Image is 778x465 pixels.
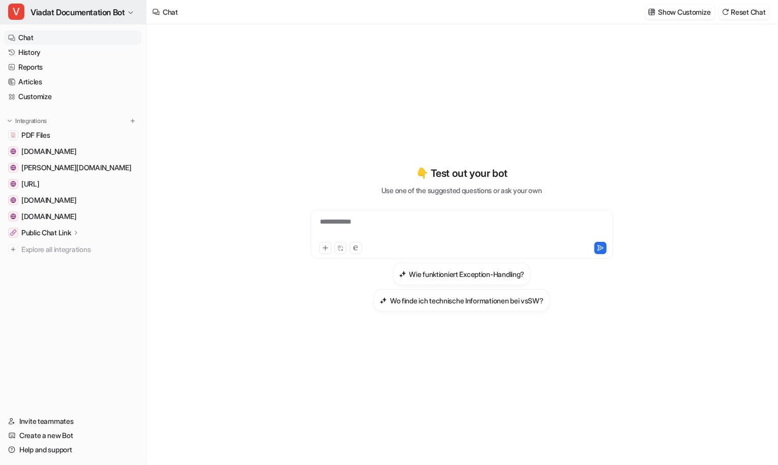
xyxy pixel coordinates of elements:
button: Show Customize [645,5,715,19]
p: Integrations [15,117,47,125]
a: History [4,45,142,59]
img: reset [722,8,729,16]
span: [DOMAIN_NAME] [21,146,76,157]
a: Explore all integrations [4,242,142,257]
a: Invite teammates [4,414,142,428]
a: intra.viastore.de[DOMAIN_NAME] [4,193,142,207]
p: Show Customize [659,7,711,17]
h3: Wo finde ich technische Informationen bei vsSW? [390,295,544,306]
span: [DOMAIN_NAME] [21,211,76,222]
a: jenkins.viastore.com[PERSON_NAME][DOMAIN_NAME] [4,161,142,175]
span: [DOMAIN_NAME] [21,195,76,205]
span: Viadat Documentation Bot [31,5,125,19]
img: Wo finde ich technische Informationen bei vsSW? [380,297,387,304]
span: V [8,4,24,20]
a: aslinux.viastore.de[DOMAIN_NAME] [4,144,142,159]
button: Wo finde ich technische Informationen bei vsSW?Wo finde ich technische Informationen bei vsSW? [374,289,550,312]
p: Use one of the suggested questions or ask your own [381,185,542,196]
span: PDF Files [21,130,50,140]
span: Explore all integrations [21,241,138,258]
a: Reports [4,60,142,74]
a: PDF FilesPDF Files [4,128,142,142]
h3: Wie funktioniert Exception-Handling? [409,269,525,280]
button: Integrations [4,116,50,126]
img: intra.viastore.de [10,197,16,203]
p: Public Chat Link [21,228,71,238]
img: Wie funktioniert Exception-Handling? [399,270,406,278]
img: aslinux.viastore.de [10,148,16,154]
img: www.viastore.com [10,213,16,220]
a: www.viastore.com[DOMAIN_NAME] [4,209,142,224]
button: Wie funktioniert Exception-Handling?Wie funktioniert Exception-Handling? [393,263,531,285]
img: explore all integrations [8,244,18,255]
p: 👇 Test out your bot [416,166,507,181]
img: PDF Files [10,132,16,138]
a: Chat [4,30,142,45]
div: Chat [163,7,178,17]
button: Reset Chat [719,5,770,19]
a: Customize [4,89,142,104]
a: Create a new Bot [4,428,142,443]
a: Articles [4,75,142,89]
img: expand menu [6,117,13,125]
a: Help and support [4,443,142,457]
img: menu_add.svg [129,117,136,125]
img: jenkins.viastore.com [10,165,16,171]
img: dashboard.eesel.ai [10,181,16,187]
span: [PERSON_NAME][DOMAIN_NAME] [21,163,132,173]
a: dashboard.eesel.ai[URL] [4,177,142,191]
img: Public Chat Link [10,230,16,236]
img: customize [648,8,655,16]
span: [URL] [21,179,40,189]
